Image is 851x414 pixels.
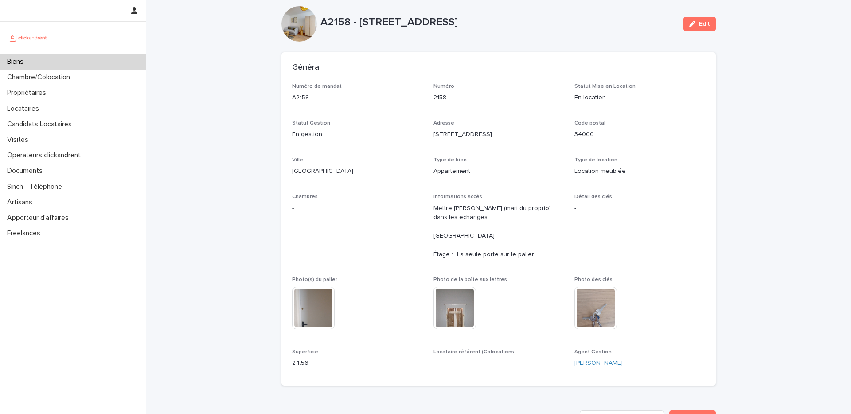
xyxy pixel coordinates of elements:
[574,359,623,368] a: [PERSON_NAME]
[574,349,612,355] span: Agent Gestion
[433,167,564,176] p: Appartement
[4,151,88,160] p: Operateurs clickandrent
[433,277,507,282] span: Photo de la boîte aux lettres
[4,214,76,222] p: Apporteur d'affaires
[4,120,79,129] p: Candidats Locataires
[4,167,50,175] p: Documents
[433,359,564,368] p: -
[574,167,705,176] p: Location meublée
[4,136,35,144] p: Visites
[292,204,423,213] p: -
[433,157,467,163] span: Type de bien
[574,157,617,163] span: Type de location
[292,349,318,355] span: Superficie
[292,130,423,139] p: En gestion
[574,194,612,199] span: Détail des clés
[7,29,50,47] img: UCB0brd3T0yccxBKYDjQ
[292,63,321,73] h2: Général
[4,58,31,66] p: Biens
[433,349,516,355] span: Locataire référent (Colocations)
[574,204,705,213] p: -
[292,157,303,163] span: Ville
[4,183,69,191] p: Sinch - Téléphone
[4,89,53,97] p: Propriétaires
[292,359,423,368] p: 24.56
[4,229,47,238] p: Freelances
[433,130,564,139] p: [STREET_ADDRESS]
[699,21,710,27] span: Edit
[4,73,77,82] p: Chambre/Colocation
[292,194,318,199] span: Chambres
[4,198,39,207] p: Artisans
[574,84,636,89] span: Statut Mise en Location
[4,105,46,113] p: Locataires
[292,167,423,176] p: [GEOGRAPHIC_DATA]
[292,277,337,282] span: Photo(s) du palier
[433,121,454,126] span: Adresse
[574,93,705,102] p: En location
[320,16,676,29] p: A2158 - [STREET_ADDRESS]
[683,17,716,31] button: Edit
[292,93,423,102] p: A2158
[574,130,705,139] p: 34000
[292,121,330,126] span: Statut Gestion
[433,194,482,199] span: Informations accès
[574,121,605,126] span: Code postal
[292,84,342,89] span: Numéro de mandat
[433,84,454,89] span: Numéro
[433,93,564,102] p: 2158
[433,204,564,259] p: Mettre [PERSON_NAME] (mari du proprio) dans les échanges [GEOGRAPHIC_DATA] Étage 1. La seule port...
[574,277,613,282] span: Photo des clés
